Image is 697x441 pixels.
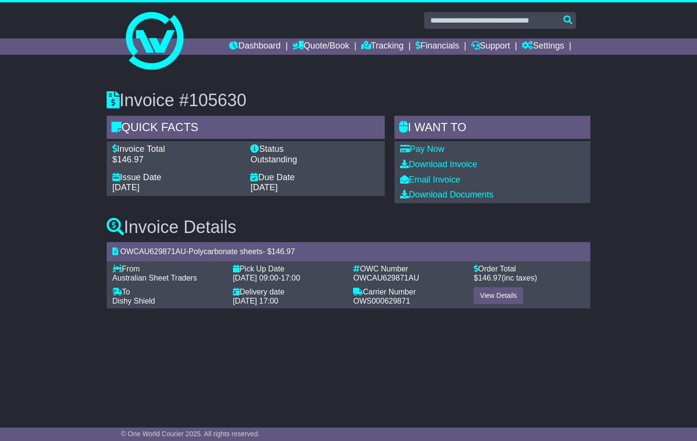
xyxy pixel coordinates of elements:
[353,297,410,305] span: OWS000629871
[112,155,241,165] div: $146.97
[112,172,241,183] div: Issue Date
[233,297,279,305] span: [DATE] 17:00
[353,274,419,282] span: OWCAU629871AU
[189,247,263,256] span: Polycarbonate sheets
[112,144,241,155] div: Invoice Total
[112,297,155,305] span: Dishy Shield
[233,264,344,273] div: Pick Up Date
[107,91,590,110] h3: Invoice #105630
[281,274,300,282] span: 17:00
[107,242,590,261] div: - - $
[478,274,501,282] span: 146.97
[271,247,295,256] span: 146.97
[229,38,281,55] a: Dashboard
[353,287,464,296] div: Carrier Number
[233,274,279,282] span: [DATE] 09:00
[400,144,444,154] a: Pay Now
[250,155,379,165] div: Outstanding
[107,218,590,237] h3: Invoice Details
[112,264,223,273] div: From
[250,183,379,193] div: [DATE]
[233,287,344,296] div: Delivery date
[394,116,590,142] div: I WANT to
[293,38,349,55] a: Quote/Book
[361,38,404,55] a: Tracking
[233,273,344,282] div: -
[400,159,477,169] a: Download Invoice
[474,287,523,304] a: View Details
[353,264,464,273] div: OWC Number
[112,274,197,282] span: Australian Sheet Traders
[474,273,585,282] div: $ (inc taxes)
[107,116,385,142] div: Quick Facts
[416,38,459,55] a: Financials
[250,172,379,183] div: Due Date
[250,144,379,155] div: Status
[121,430,260,438] span: © One World Courier 2025. All rights reserved.
[400,190,493,199] a: Download Documents
[112,183,241,193] div: [DATE]
[474,264,585,273] div: Order Total
[471,38,510,55] a: Support
[112,287,223,296] div: To
[400,175,460,184] a: Email Invoice
[522,38,564,55] a: Settings
[120,247,186,256] span: OWCAU629871AU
